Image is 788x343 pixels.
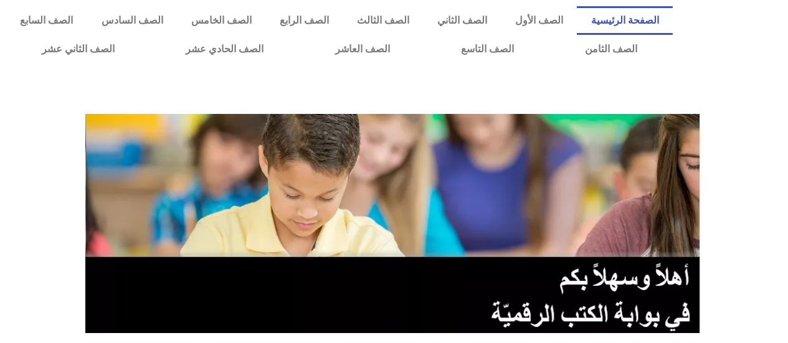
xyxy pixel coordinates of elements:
a: الصف الثامن [549,35,673,63]
a: الصف الثالث [343,6,423,35]
a: الصف السابع [6,6,87,35]
a: الصف الثاني عشر [6,35,150,63]
a: الصف العاشر [300,35,425,63]
a: الصف الحادي عشر [150,35,299,63]
a: الصف الخامس [177,6,265,35]
a: الصف الثاني [423,6,501,35]
a: الصف التاسع [425,35,549,63]
a: الصف الأول [501,6,577,35]
a: الصفحة الرئيسية [577,6,673,35]
a: الصف الرابع [265,6,343,35]
a: الصف السادس [87,6,177,35]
